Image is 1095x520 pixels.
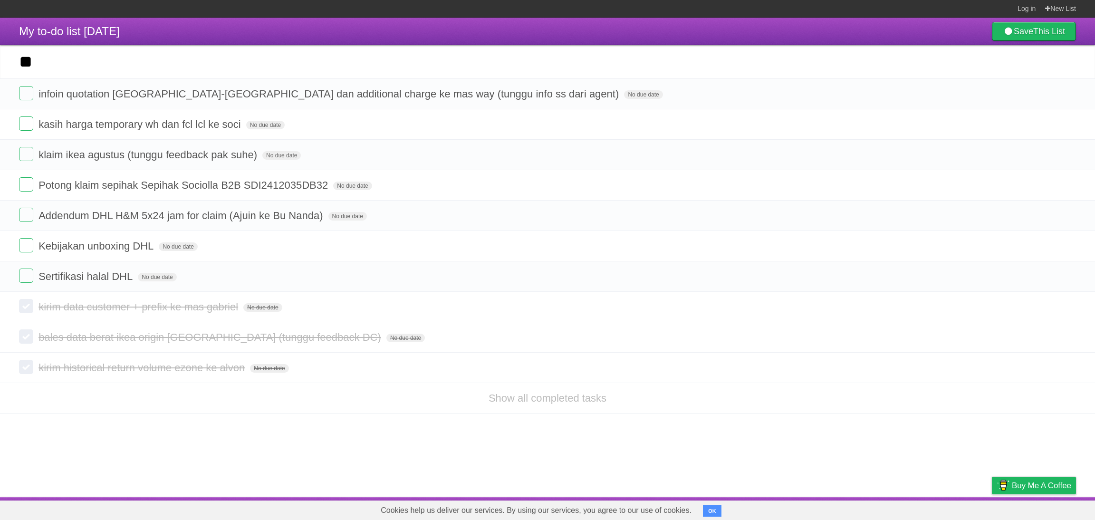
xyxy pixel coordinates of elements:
[19,208,33,222] label: Done
[624,90,663,99] span: No due date
[159,242,197,251] span: No due date
[992,22,1076,41] a: SaveThis List
[38,270,135,282] span: Sertifikasi halal DHL
[19,116,33,131] label: Done
[19,269,33,283] label: Done
[38,331,384,343] span: bales data berat ikea origin [GEOGRAPHIC_DATA] (tunggu feedback DC)
[246,121,285,129] span: No due date
[19,299,33,313] label: Done
[19,238,33,252] label: Done
[262,151,301,160] span: No due date
[38,179,330,191] span: Potong klaim sepihak Sepihak Sociolla B2B SDI2412035DB32
[980,500,1004,518] a: Privacy
[947,500,968,518] a: Terms
[38,362,247,374] span: kirim historical return volume ezone ke alvon
[19,360,33,374] label: Done
[38,88,621,100] span: infoin quotation [GEOGRAPHIC_DATA]-[GEOGRAPHIC_DATA] dan additional charge ke mas way (tunggu inf...
[19,177,33,192] label: Done
[38,149,259,161] span: klaim ikea agustus (tunggu feedback pak suhe)
[897,500,935,518] a: Developers
[38,301,240,313] span: kirim data customer + prefix ke mas gabriel
[19,25,120,38] span: My to-do list [DATE]
[138,273,176,281] span: No due date
[865,500,885,518] a: About
[1012,477,1071,494] span: Buy me a coffee
[328,212,367,221] span: No due date
[371,501,701,520] span: Cookies help us deliver our services. By using our services, you agree to our use of cookies.
[1033,27,1065,36] b: This List
[1016,500,1076,518] a: Suggest a feature
[703,505,721,517] button: OK
[992,477,1076,494] a: Buy me a coffee
[489,392,606,404] a: Show all completed tasks
[19,147,33,161] label: Done
[250,364,288,373] span: No due date
[38,118,243,130] span: kasih harga temporary wh dan fcl lcl ke soci
[19,86,33,100] label: Done
[38,240,156,252] span: Kebijakan unboxing DHL
[997,477,1009,493] img: Buy me a coffee
[19,329,33,344] label: Done
[386,334,425,342] span: No due date
[243,303,282,312] span: No due date
[38,210,325,221] span: Addendum DHL H&M 5x24 jam for claim (Ajuin ke Bu Nanda)
[333,182,372,190] span: No due date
